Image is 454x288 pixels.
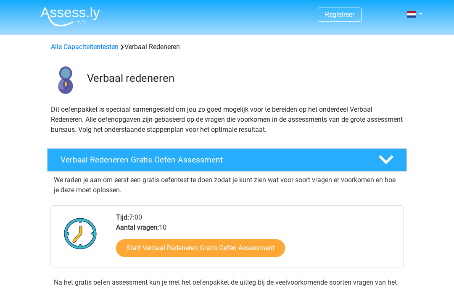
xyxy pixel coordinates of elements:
[51,105,403,135] p: Dit oefenpakket is speciaal samengesteld om jou zo goed mogelijk voor te bereiden op het onderdee...
[61,155,365,165] h4: Verbaal Redeneren Gratis Oefen Assessment
[116,223,159,231] b: Aantal vragen:
[48,42,406,52] div: Verbaal Redeneren
[51,43,119,51] a: Alle Capaciteitentesten
[44,148,410,172] a: Verbaal Redeneren Gratis Oefen Assessment
[87,72,400,85] h3: Verbaal redeneren
[40,7,100,26] img: Assessly
[48,62,83,98] img: verbaal redeneren
[116,239,285,257] a: Start Verbaal Redeneren Gratis Oefen Assessment
[325,10,354,18] a: Registreer
[54,175,400,195] p: We raden je aan om eerst een gratis oefentest te doen zodat je kunt zien wat voor soort vragen er...
[110,212,403,267] div: 7:00 10
[59,212,102,254] img: Klok
[116,213,129,221] b: Tijd:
